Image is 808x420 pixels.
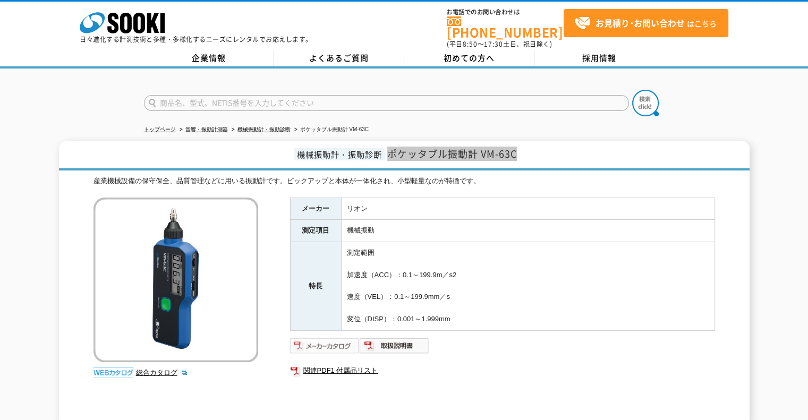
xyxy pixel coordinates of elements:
[632,90,659,116] img: btn_search.png
[447,39,552,49] span: (平日 ～ 土日、祝日除く)
[93,367,133,378] img: webカタログ
[387,147,517,161] span: ポケッタブル振動計 VM-63C
[444,52,495,64] span: 初めての方へ
[294,148,385,160] span: 機械振動計・振動診断
[144,126,176,132] a: トップページ
[290,364,715,378] a: 関連PDF1 付属品リスト
[93,198,258,362] img: ポケッタブル振動計 VM-63C
[574,15,717,31] span: はこちら
[341,220,715,242] td: 機械振動
[360,337,429,354] img: 取扱説明書
[93,176,715,187] div: 産業機械設備の保守保全、品質管理などに用いる振動計です。ピックアップと本体が一体化され、小型軽量なのが特徴です。
[237,126,291,132] a: 機械振動計・振動診断
[290,242,341,331] th: 特長
[341,198,715,220] td: リオン
[596,16,685,29] strong: お見積り･お問い合わせ
[463,39,478,49] span: 8:50
[136,368,188,376] a: 総合カタログ
[534,50,665,66] a: 採用情報
[290,198,341,220] th: メーカー
[447,16,564,38] a: [PHONE_NUMBER]
[341,242,715,331] td: 測定範囲 加速度（ACC）：0.1～199.9m／s2 速度（VEL）：0.1～199.9mm／s 変位（DISP）：0.001～1.999mm
[564,9,728,37] a: お見積り･お問い合わせはこちら
[292,124,369,135] li: ポケッタブル振動計 VM-63C
[144,95,629,111] input: 商品名、型式、NETIS番号を入力してください
[290,344,360,352] a: メーカーカタログ
[360,344,429,352] a: 取扱説明書
[144,50,274,66] a: 企業情報
[484,39,503,49] span: 17:30
[290,337,360,354] img: メーカーカタログ
[185,126,228,132] a: 音響・振動計測器
[447,9,564,15] span: お電話でのお問い合わせは
[290,220,341,242] th: 測定項目
[274,50,404,66] a: よくあるご質問
[404,50,534,66] a: 初めての方へ
[80,36,312,42] p: 日々進化する計測技術と多種・多様化するニーズにレンタルでお応えします。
